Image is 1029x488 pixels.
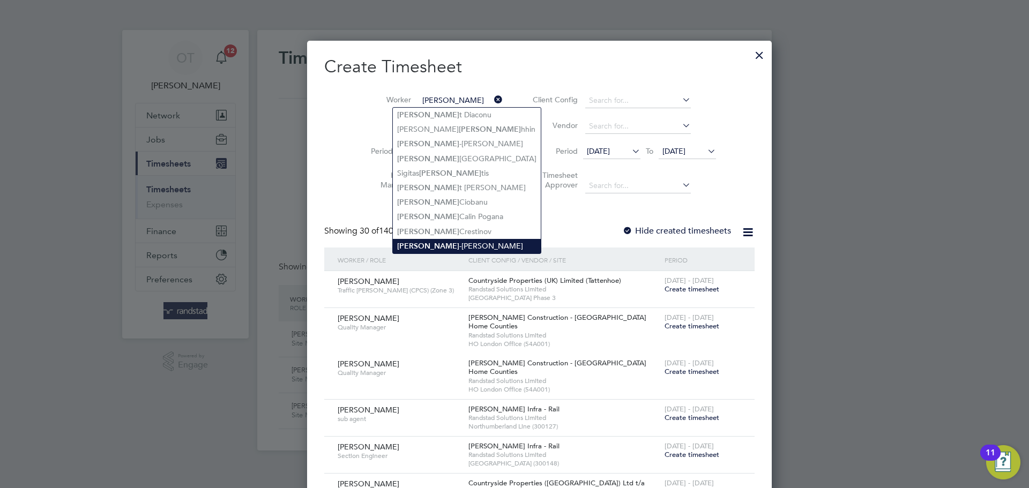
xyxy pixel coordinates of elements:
[468,358,646,377] span: [PERSON_NAME] Construction - [GEOGRAPHIC_DATA] Home Counties
[393,166,541,181] li: Sigitas tis
[585,93,691,108] input: Search for...
[393,152,541,166] li: [GEOGRAPHIC_DATA]
[363,121,411,130] label: Site
[338,369,460,377] span: Quality Manager
[468,404,560,414] span: [PERSON_NAME] Infra - Rail
[468,414,659,422] span: Randstad Solutions Limited
[324,56,755,78] h2: Create Timesheet
[338,286,460,295] span: Traffic [PERSON_NAME] (CPCS) (Zone 3)
[986,445,1020,479] button: Open Resource Center, 11 new notifications
[662,146,685,156] span: [DATE]
[335,247,466,272] div: Worker / Role
[397,227,459,236] b: [PERSON_NAME]
[393,224,541,239] li: Crestinov
[665,441,714,451] span: [DATE] - [DATE]
[665,284,719,294] span: Create timesheet
[338,313,399,323] span: [PERSON_NAME]
[468,422,659,431] span: Northumberland Line (300127)
[662,247,744,272] div: Period
[397,110,459,119] b: [PERSON_NAME]
[622,226,731,236] label: Hide created timesheets
[363,170,411,190] label: Hiring Manager
[468,331,659,340] span: Randstad Solutions Limited
[397,242,459,251] b: [PERSON_NAME]
[397,139,459,148] b: [PERSON_NAME]
[338,442,399,452] span: [PERSON_NAME]
[393,108,541,122] li: t Diaconu
[468,385,659,394] span: HO London Office (54A001)
[468,285,659,294] span: Randstad Solutions Limited
[466,247,662,272] div: Client Config / Vendor / Site
[324,226,429,237] div: Showing
[393,195,541,209] li: Ciobanu
[419,169,481,178] b: [PERSON_NAME]
[468,441,560,451] span: [PERSON_NAME] Infra - Rail
[530,95,578,104] label: Client Config
[587,146,610,156] span: [DATE]
[468,451,659,459] span: Randstad Solutions Limited
[338,359,399,369] span: [PERSON_NAME]
[665,367,719,376] span: Create timesheet
[397,212,459,221] b: [PERSON_NAME]
[393,122,541,137] li: [PERSON_NAME] hhin
[468,340,659,348] span: HO London Office (54A001)
[665,450,719,459] span: Create timesheet
[665,404,714,414] span: [DATE] - [DATE]
[459,125,521,134] b: [PERSON_NAME]
[468,459,659,468] span: [GEOGRAPHIC_DATA] (300148)
[585,119,691,134] input: Search for...
[397,183,459,192] b: [PERSON_NAME]
[665,358,714,367] span: [DATE] - [DATE]
[393,137,541,151] li: -[PERSON_NAME]
[530,121,578,130] label: Vendor
[665,413,719,422] span: Create timesheet
[338,323,460,332] span: Quality Manager
[363,95,411,104] label: Worker
[468,377,659,385] span: Randstad Solutions Limited
[665,478,714,487] span: [DATE] - [DATE]
[530,170,578,190] label: Timesheet Approver
[419,93,503,108] input: Search for...
[338,415,460,423] span: sub agent
[360,226,427,236] span: 140 Workers
[468,313,646,331] span: [PERSON_NAME] Construction - [GEOGRAPHIC_DATA] Home Counties
[393,239,541,253] li: -[PERSON_NAME]
[643,144,657,158] span: To
[468,294,659,302] span: [GEOGRAPHIC_DATA] Phase 3
[338,452,460,460] span: Section Engineer
[397,198,459,207] b: [PERSON_NAME]
[338,276,399,286] span: [PERSON_NAME]
[397,154,459,163] b: [PERSON_NAME]
[338,405,399,415] span: [PERSON_NAME]
[393,181,541,195] li: t [PERSON_NAME]
[468,276,621,285] span: Countryside Properties (UK) Limited (Tattenhoe)
[530,146,578,156] label: Period
[665,321,719,331] span: Create timesheet
[585,178,691,193] input: Search for...
[986,453,995,467] div: 11
[665,313,714,322] span: [DATE] - [DATE]
[360,226,379,236] span: 30 of
[665,276,714,285] span: [DATE] - [DATE]
[393,209,541,224] li: Calin Pogana
[363,146,411,156] label: Period Type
